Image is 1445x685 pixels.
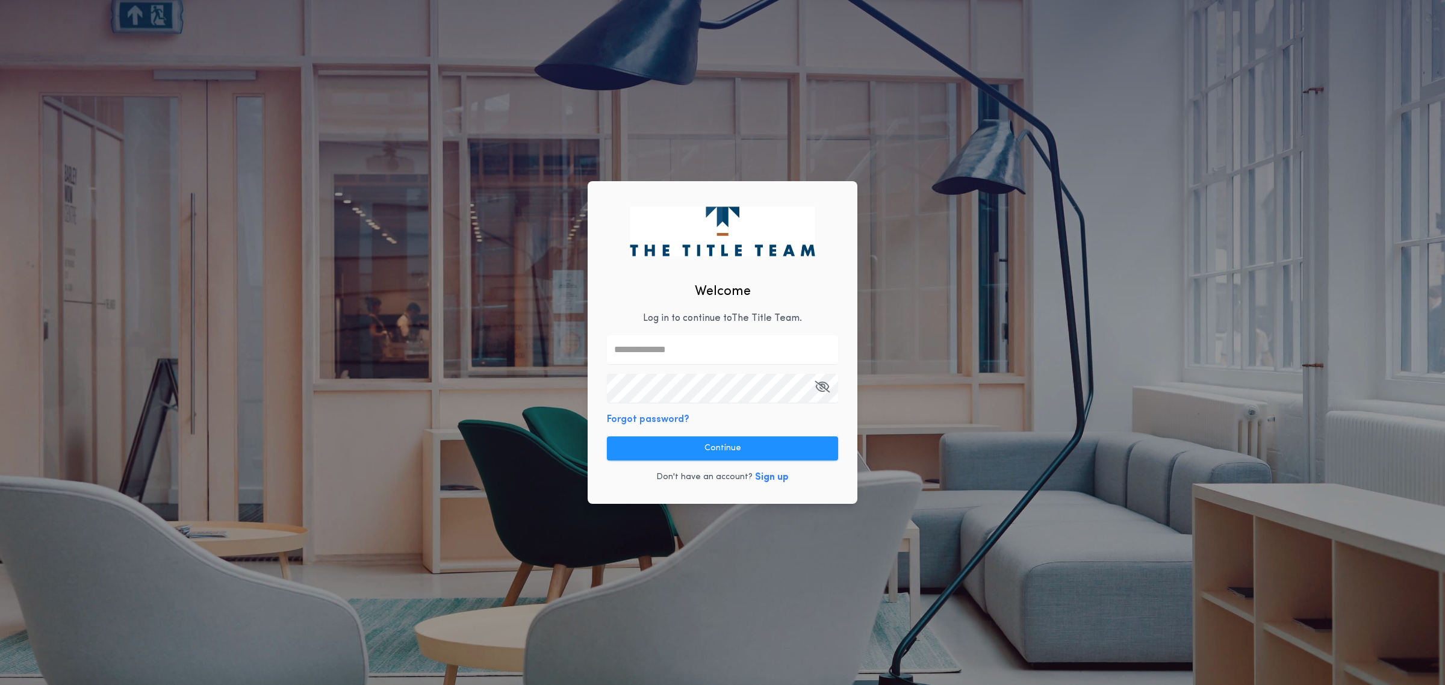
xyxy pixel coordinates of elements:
[643,311,802,326] p: Log in to continue to The Title Team .
[755,470,789,485] button: Sign up
[607,412,689,427] button: Forgot password?
[607,436,838,460] button: Continue
[695,282,751,302] h2: Welcome
[656,471,753,483] p: Don't have an account?
[630,206,815,256] img: logo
